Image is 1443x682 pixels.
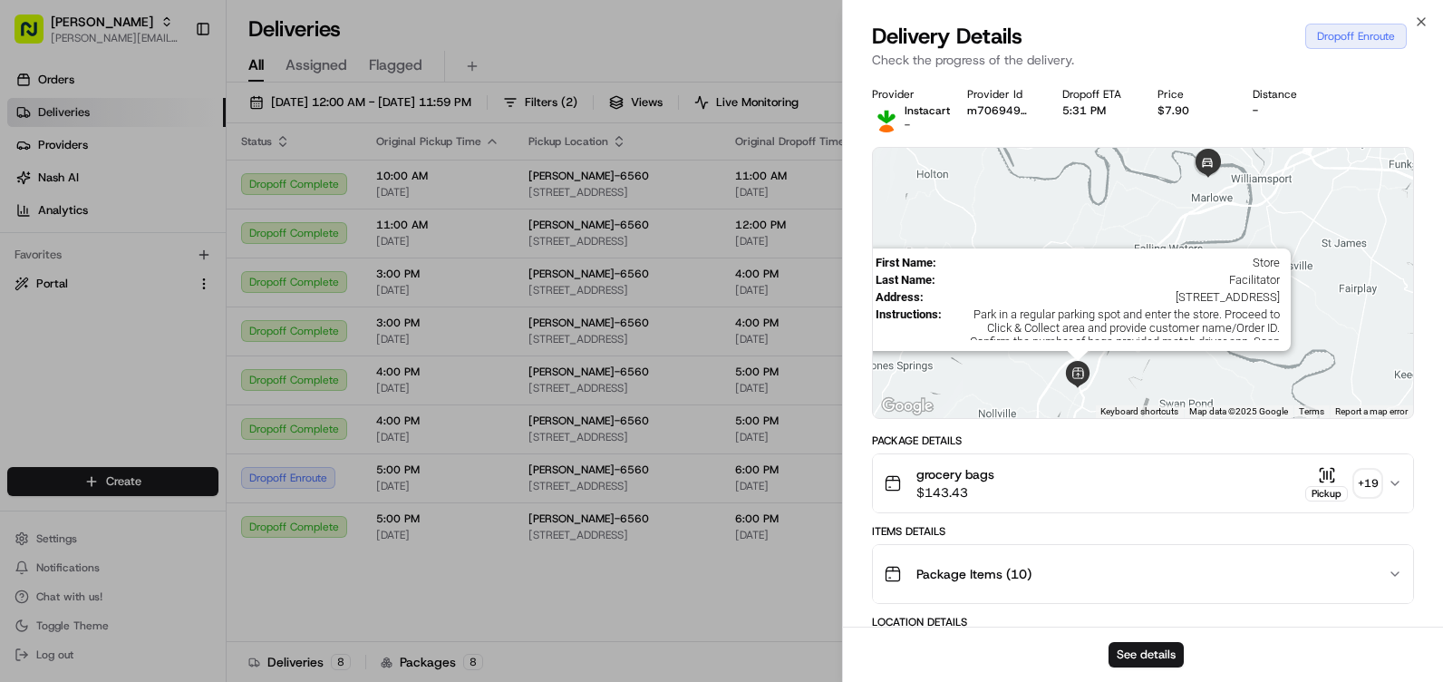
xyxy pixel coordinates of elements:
p: Welcome 👋 [18,73,330,102]
button: grocery bags$143.43Pickup+19 [873,454,1413,512]
span: Pylon [180,307,219,321]
div: $7.90 [1157,103,1224,118]
img: Nash [18,18,54,54]
span: Instacart [905,103,950,118]
div: Price [1157,87,1224,102]
button: Package Items (10) [873,545,1413,603]
a: Powered byPylon [128,307,219,321]
span: Knowledge Base [36,263,139,281]
div: Pickup [1305,486,1348,502]
p: Check the progress of the delivery. [872,51,1414,69]
a: Terms (opens in new tab) [1299,406,1324,416]
span: [STREET_ADDRESS] [931,290,1280,304]
a: Open this area in Google Maps (opens a new window) [877,395,937,418]
div: Items Details [872,524,1414,539]
a: Report a map error [1335,406,1408,416]
span: Last Name : [876,273,935,287]
span: - [905,118,910,132]
button: Pickup [1305,466,1348,502]
span: Store [944,256,1280,269]
div: 5:31 PM [1062,103,1128,118]
div: Location Details [872,615,1414,629]
span: Park in a regular parking spot and enter the store. Proceed to Click & Collect area and provide c... [949,307,1280,362]
button: m706949862 [967,103,1033,118]
span: API Documentation [171,263,291,281]
span: Facilitator [943,273,1280,287]
span: Map data ©2025 Google [1189,406,1288,416]
div: Start new chat [62,173,297,191]
span: First Name : [876,256,936,269]
a: 💻API Documentation [146,256,298,288]
button: Start new chat [308,179,330,200]
span: Package Items ( 10 ) [916,565,1031,583]
div: Distance [1253,87,1319,102]
img: 1736555255976-a54dd68f-1ca7-489b-9aae-adbdc363a1c4 [18,173,51,206]
span: $143.43 [916,483,994,502]
span: Instructions : [876,307,942,362]
div: 💻 [153,265,168,279]
button: Pickup+19 [1305,466,1380,502]
div: Provider Id [967,87,1033,102]
input: Clear [47,117,299,136]
img: profile_instacart_ahold_partner.png [872,103,901,132]
button: Keyboard shortcuts [1100,405,1178,418]
span: Delivery Details [872,22,1022,51]
img: Google [877,395,937,418]
span: Address : [876,290,924,304]
div: Dropoff ETA [1062,87,1128,102]
div: 📗 [18,265,33,279]
div: - [1253,103,1319,118]
div: Package Details [872,434,1414,448]
div: Provider [872,87,938,102]
span: grocery bags [916,465,994,483]
div: + 19 [1355,471,1380,496]
div: We're available if you need us! [62,191,229,206]
button: See details [1109,642,1184,667]
a: 📗Knowledge Base [11,256,146,288]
